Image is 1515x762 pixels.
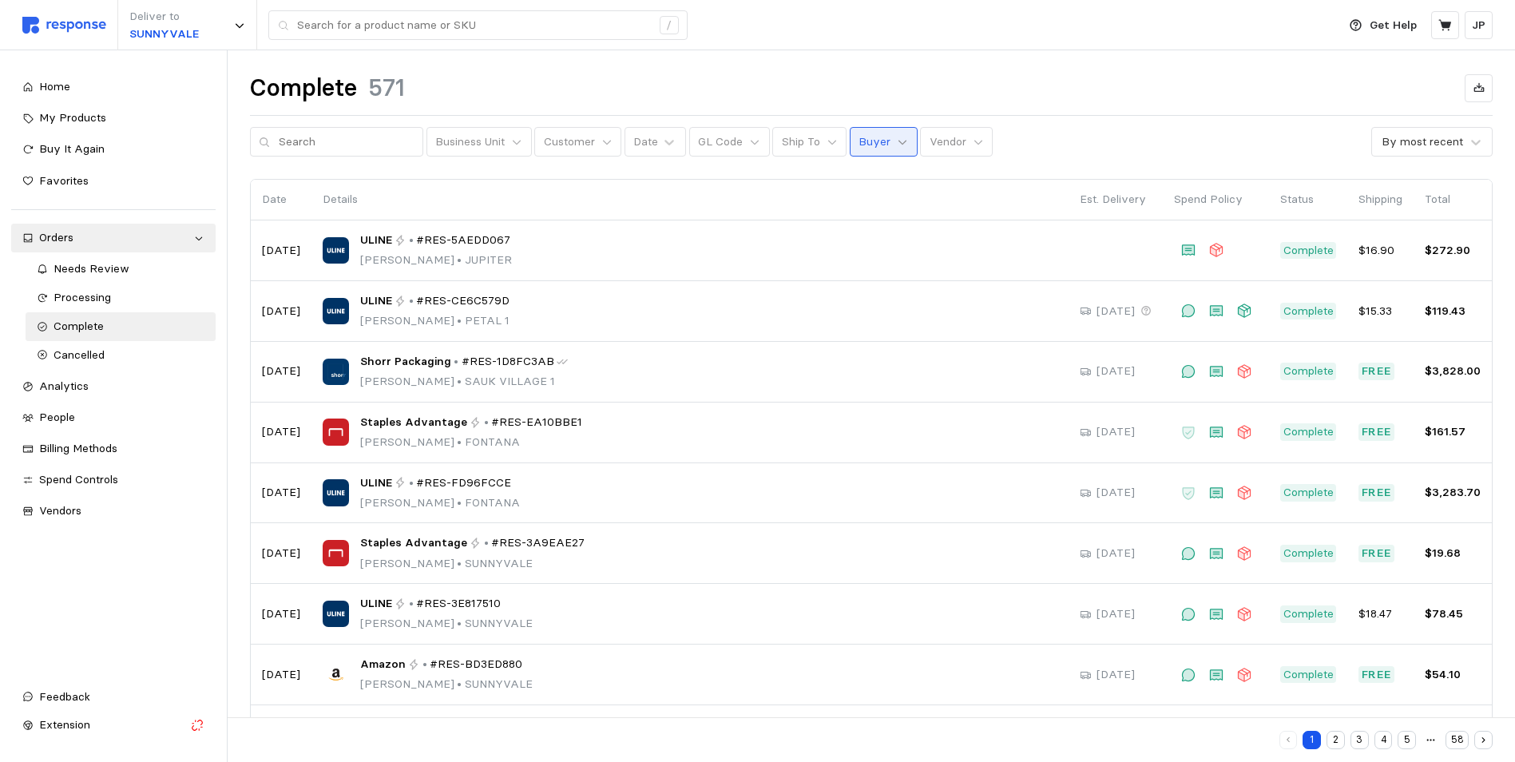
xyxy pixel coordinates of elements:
input: Search [279,128,414,157]
p: Customer [544,133,595,151]
p: Spend Policy [1174,191,1258,208]
p: [PERSON_NAME] FONTANA [360,494,520,512]
span: ULINE [360,232,392,249]
p: GL Code [698,133,743,151]
p: Free [1362,363,1392,380]
span: Billing Methods [39,441,117,455]
a: Complete [26,312,216,341]
p: Get Help [1370,17,1417,34]
a: Billing Methods [11,435,216,463]
span: • [454,556,465,570]
p: $18.47 [1358,605,1402,623]
p: Complete [1283,605,1334,623]
a: People [11,403,216,432]
span: • [454,677,465,691]
img: ULINE [323,479,349,506]
span: My Products [39,110,106,125]
p: • [422,656,427,673]
p: [DATE] [1097,545,1135,562]
p: Date [262,191,300,208]
button: Extension [11,711,216,740]
span: • [454,252,465,267]
button: 4 [1374,731,1393,749]
p: [DATE] [1097,666,1135,684]
span: • [454,435,465,449]
span: ULINE [360,292,392,310]
span: Extension [39,717,90,732]
span: #RES-5AEDD067 [416,232,510,249]
p: SUNNYVALE [129,26,199,43]
img: Shorr Packaging [323,359,349,385]
p: [DATE] [262,666,300,684]
p: Free [1362,666,1392,684]
p: $119.43 [1425,303,1481,320]
p: • [484,414,489,431]
p: [PERSON_NAME] PETAL 1 [360,312,510,330]
span: Buy It Again [39,141,105,156]
p: [DATE] [262,303,300,320]
p: [PERSON_NAME] SAUK VILLAGE 1 [360,373,569,391]
span: #RES-CE6C579D [416,292,510,310]
span: #RES-EA10BBE1 [491,414,582,431]
span: Feedback [39,689,90,704]
div: Orders [39,229,188,247]
img: Staples Advantage [323,419,349,445]
div: Date [633,133,658,150]
a: Processing [26,284,216,312]
span: • [454,313,465,327]
span: #RES-FD96FCCE [416,474,511,492]
a: Favorites [11,167,216,196]
p: Buyer [859,133,890,151]
span: Staples Advantage [360,534,467,552]
a: Analytics [11,372,216,401]
p: [DATE] [262,363,300,380]
p: [DATE] [262,545,300,562]
img: svg%3e [22,17,106,34]
p: Ship To [782,133,820,151]
p: Total [1425,191,1481,208]
p: Free [1362,484,1392,502]
input: Search for a product name or SKU [297,11,651,40]
p: Complete [1283,363,1334,380]
p: Business Unit [435,133,505,151]
span: Complete [54,319,104,333]
p: [DATE] [262,242,300,260]
p: [PERSON_NAME] SUNNYVALE [360,555,585,573]
span: • [454,374,465,388]
span: Amazon [360,656,406,673]
a: Cancelled [26,341,216,370]
button: Business Unit [426,127,532,157]
p: $15.33 [1358,303,1402,320]
button: 2 [1327,731,1345,749]
p: Est. Delivery [1080,191,1152,208]
p: Deliver to [129,8,199,26]
p: Complete [1283,242,1334,260]
p: Complete [1283,484,1334,502]
p: $16.90 [1358,242,1402,260]
p: Free [1362,423,1392,441]
span: Favorites [39,173,89,188]
div: By most recent [1382,133,1463,150]
span: #RES-3E817510 [416,595,501,613]
span: #RES-3A9EAE27 [491,534,585,552]
button: Ship To [772,127,847,157]
span: Analytics [39,379,89,393]
span: #RES-1D8FC3AB [462,353,554,371]
p: • [484,534,489,552]
p: $78.45 [1425,605,1481,623]
span: Home [39,79,70,93]
p: [DATE] [1097,363,1135,380]
button: Vendor [920,127,993,157]
p: [PERSON_NAME] SUNNYVALE [360,676,533,693]
a: Home [11,73,216,101]
p: [DATE] [262,605,300,623]
span: • [454,495,465,510]
h1: 571 [368,73,405,104]
button: Customer [534,127,621,157]
p: $3,828.00 [1425,363,1481,380]
span: Needs Review [54,261,129,276]
span: ULINE [360,595,392,613]
img: Staples Advantage [323,540,349,566]
p: [DATE] [1097,605,1135,623]
span: Cancelled [54,347,105,362]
